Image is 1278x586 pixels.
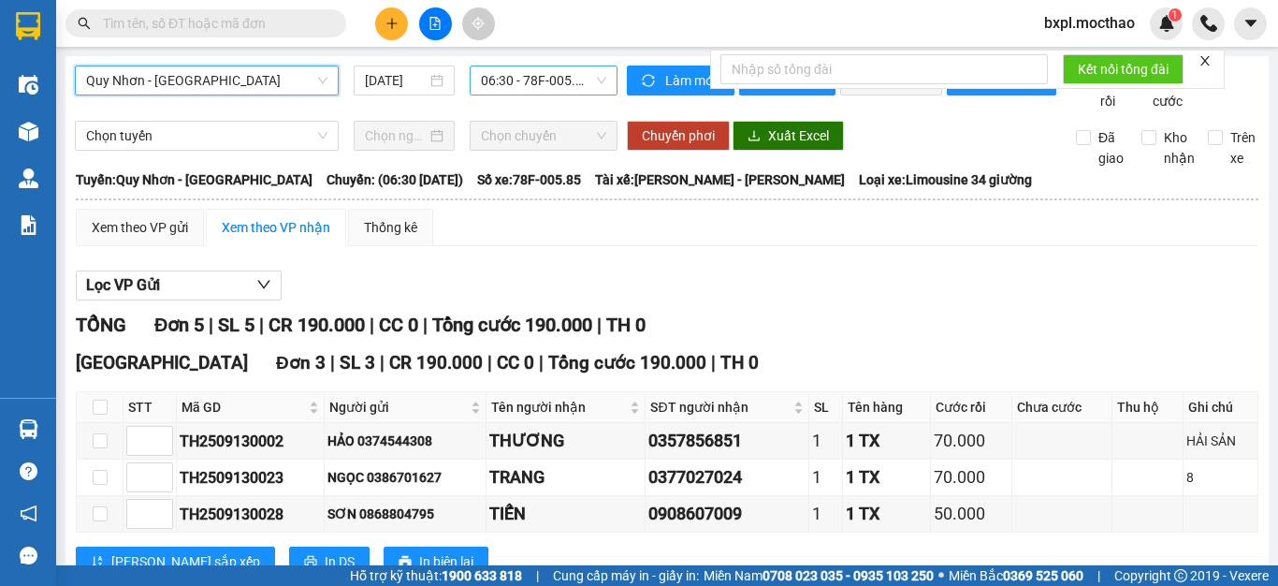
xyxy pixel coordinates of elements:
[256,277,271,292] span: down
[472,17,485,30] span: aim
[720,54,1048,84] input: Nhập số tổng đài
[304,555,317,570] span: printer
[733,121,844,151] button: downloadXuất Excel
[78,17,91,30] span: search
[1174,569,1187,582] span: copyright
[597,314,602,336] span: |
[931,392,1012,423] th: Cước rồi
[399,555,412,570] span: printer
[934,464,1009,491] div: 70.000
[762,568,934,583] strong: 0708 023 035 - 0935 103 250
[477,169,581,190] span: Số xe: 78F-005.85
[177,460,325,496] td: TH2509130023
[1158,15,1175,32] img: icon-new-feature
[539,352,544,374] span: |
[1078,59,1169,80] span: Kết nối tổng đài
[86,122,327,150] span: Chọn tuyến
[9,9,271,80] li: Xe khách Mộc Thảo
[720,352,759,374] span: TH 0
[19,419,38,439] img: warehouse-icon
[1169,8,1182,22] sup: 1
[103,13,324,34] input: Tìm tên, số ĐT hoặc mã đơn
[123,392,177,423] th: STT
[711,352,716,374] span: |
[843,392,931,423] th: Tên hàng
[481,122,606,150] span: Chọn chuyến
[182,397,305,418] span: Mã GD
[16,12,40,40] img: logo-vxr
[553,565,699,586] span: Cung cấp máy in - giấy in:
[491,397,626,418] span: Tên người nhận
[846,464,927,491] div: 1 TX
[20,505,37,522] span: notification
[606,314,646,336] span: TH 0
[419,7,452,40] button: file-add
[428,17,442,30] span: file-add
[646,423,808,460] td: 0357856851
[329,397,467,418] span: Người gửi
[350,565,522,586] span: Hỗ trợ kỹ thuật:
[19,215,38,235] img: solution-icon
[1029,11,1150,35] span: bxpl.mocthao
[665,70,719,91] span: Làm mới
[154,314,204,336] span: Đơn 5
[111,551,260,572] span: [PERSON_NAME] sắp xếp
[327,431,483,451] div: HẢO 0374544308
[949,565,1083,586] span: Miền Bắc
[1234,7,1267,40] button: caret-down
[91,555,104,570] span: sort-ascending
[595,169,845,190] span: Tài xế: [PERSON_NAME] - [PERSON_NAME]
[380,352,385,374] span: |
[497,352,534,374] span: CC 0
[76,314,126,336] span: TỔNG
[627,121,730,151] button: Chuyển phơi
[487,423,646,460] td: THƯƠNG
[76,547,275,577] button: sort-ascending[PERSON_NAME] sắp xếp
[1091,127,1131,168] span: Đã giao
[379,314,418,336] span: CC 0
[86,273,160,297] span: Lọc VP Gửi
[1223,127,1263,168] span: Trên xe
[462,7,495,40] button: aim
[1186,467,1255,488] div: 8
[76,271,282,300] button: Lọc VP Gửi
[180,503,321,526] div: TH2509130028
[76,352,248,374] span: [GEOGRAPHIC_DATA]
[1186,431,1255,451] div: HẢI SẢN
[180,466,321,490] div: TH2509130023
[1012,392,1112,423] th: Chưa cước
[1156,127,1202,168] span: Kho nhận
[489,464,642,491] div: TRANG
[222,217,330,238] div: Xem theo VP nhận
[177,496,325,533] td: TH2509130028
[846,501,927,527] div: 1 TX
[76,172,312,187] b: Tuyến: Quy Nhơn - [GEOGRAPHIC_DATA]
[340,352,375,374] span: SL 3
[423,314,428,336] span: |
[389,352,483,374] span: CR 190.000
[364,217,417,238] div: Thống kê
[325,551,355,572] span: In DS
[812,464,839,491] div: 1
[1242,15,1259,32] span: caret-down
[1063,54,1184,84] button: Kết nối tổng đài
[20,462,37,480] span: question-circle
[489,428,642,454] div: THƯƠNG
[9,101,129,163] li: VP [GEOGRAPHIC_DATA]
[812,428,839,454] div: 1
[642,74,658,89] span: sync
[548,352,706,374] span: Tổng cước 190.000
[330,352,335,374] span: |
[1200,15,1217,32] img: phone-icon
[180,430,321,453] div: TH2509130002
[442,568,522,583] strong: 1900 633 818
[19,168,38,188] img: warehouse-icon
[1112,392,1183,423] th: Thu hộ
[487,460,646,496] td: TRANG
[177,423,325,460] td: TH2509130002
[627,66,734,95] button: syncLàm mới
[86,66,327,95] span: Quy Nhơn - Đà Lạt
[646,460,808,496] td: 0377027024
[648,501,805,527] div: 0908607009
[487,496,646,533] td: TIẾN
